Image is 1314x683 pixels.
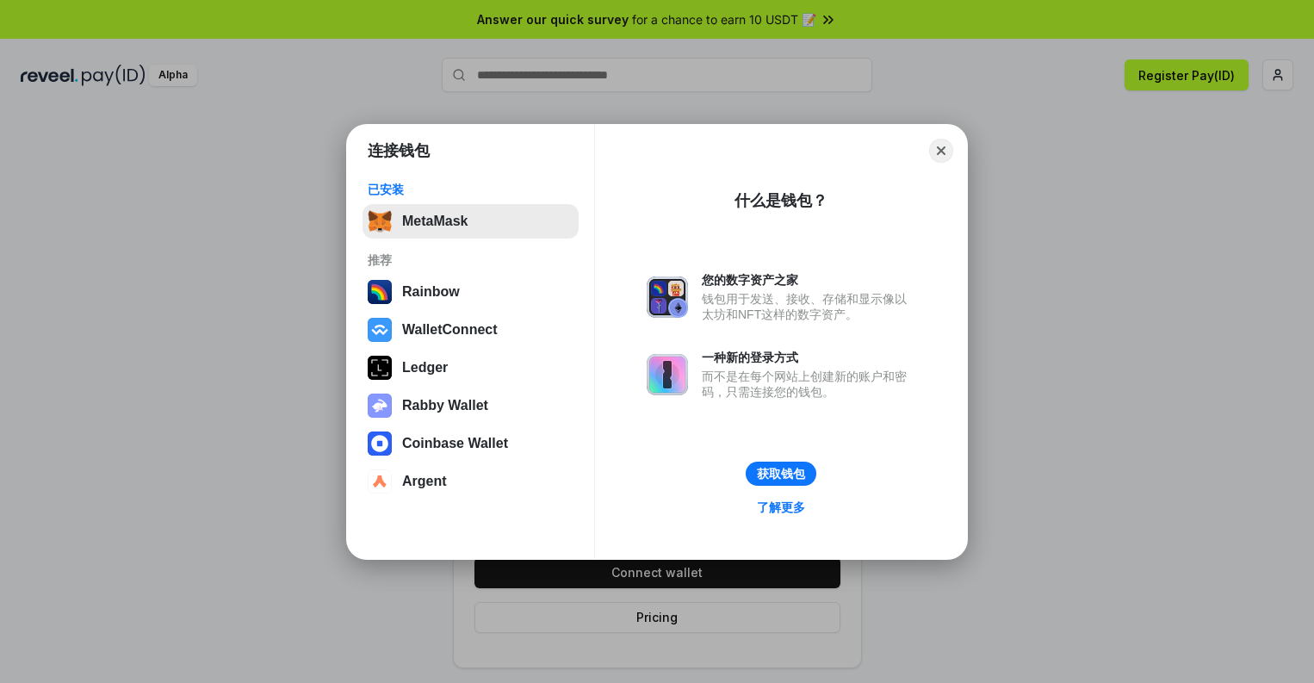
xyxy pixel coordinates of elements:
button: WalletConnect [363,313,579,347]
button: Rabby Wallet [363,388,579,423]
button: Coinbase Wallet [363,426,579,461]
a: 了解更多 [747,496,815,518]
h1: 连接钱包 [368,140,430,161]
div: Argent [402,474,447,489]
img: svg+xml,%3Csvg%20width%3D%22120%22%20height%3D%22120%22%20viewBox%3D%220%200%20120%20120%22%20fil... [368,280,392,304]
div: 您的数字资产之家 [702,272,915,288]
div: Rainbow [402,284,460,300]
img: svg+xml,%3Csvg%20xmlns%3D%22http%3A%2F%2Fwww.w3.org%2F2000%2Fsvg%22%20width%3D%2228%22%20height%3... [368,356,392,380]
button: MetaMask [363,204,579,239]
img: svg+xml,%3Csvg%20width%3D%2228%22%20height%3D%2228%22%20viewBox%3D%220%200%2028%2028%22%20fill%3D... [368,432,392,456]
button: Rainbow [363,275,579,309]
div: Coinbase Wallet [402,436,508,451]
div: 已安装 [368,182,573,197]
div: Rabby Wallet [402,398,488,413]
img: svg+xml,%3Csvg%20xmlns%3D%22http%3A%2F%2Fwww.w3.org%2F2000%2Fsvg%22%20fill%3D%22none%22%20viewBox... [368,394,392,418]
div: 钱包用于发送、接收、存储和显示像以太坊和NFT这样的数字资产。 [702,291,915,322]
button: Argent [363,464,579,499]
div: WalletConnect [402,322,498,338]
div: Ledger [402,360,448,376]
button: Close [929,139,953,163]
div: 了解更多 [757,500,805,515]
div: 推荐 [368,252,573,268]
div: 而不是在每个网站上创建新的账户和密码，只需连接您的钱包。 [702,369,915,400]
button: Ledger [363,351,579,385]
img: svg+xml,%3Csvg%20xmlns%3D%22http%3A%2F%2Fwww.w3.org%2F2000%2Fsvg%22%20fill%3D%22none%22%20viewBox... [647,354,688,395]
div: 一种新的登录方式 [702,350,915,365]
div: 什么是钱包？ [734,190,827,211]
button: 获取钱包 [746,462,816,486]
img: svg+xml,%3Csvg%20width%3D%2228%22%20height%3D%2228%22%20viewBox%3D%220%200%2028%2028%22%20fill%3D... [368,469,392,494]
img: svg+xml,%3Csvg%20fill%3D%22none%22%20height%3D%2233%22%20viewBox%3D%220%200%2035%2033%22%20width%... [368,209,392,233]
div: MetaMask [402,214,468,229]
img: svg+xml,%3Csvg%20xmlns%3D%22http%3A%2F%2Fwww.w3.org%2F2000%2Fsvg%22%20fill%3D%22none%22%20viewBox... [647,276,688,318]
div: 获取钱包 [757,466,805,481]
img: svg+xml,%3Csvg%20width%3D%2228%22%20height%3D%2228%22%20viewBox%3D%220%200%2028%2028%22%20fill%3D... [368,318,392,342]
